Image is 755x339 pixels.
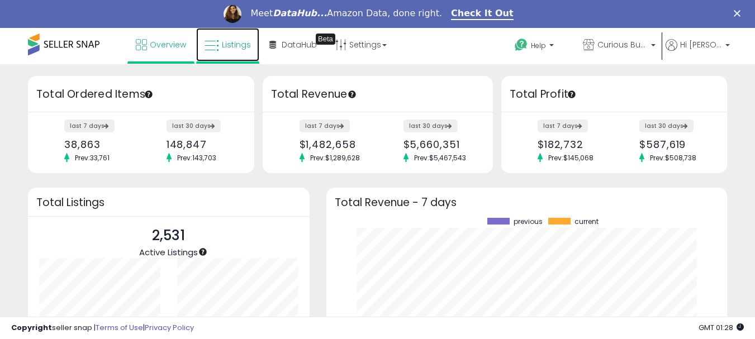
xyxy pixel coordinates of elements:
[567,89,577,99] div: Tooltip anchor
[64,120,115,132] label: last 7 days
[335,198,719,207] h3: Total Revenue - 7 days
[273,8,327,18] i: DataHub...
[11,322,52,333] strong: Copyright
[196,28,259,61] a: Listings
[11,323,194,333] div: seller snap | |
[172,153,222,163] span: Prev: 143,703
[666,39,730,64] a: Hi [PERSON_NAME]
[644,153,702,163] span: Prev: $508,738
[139,246,198,258] span: Active Listings
[224,5,241,23] img: Profile image for Georgie
[531,41,546,50] span: Help
[300,120,350,132] label: last 7 days
[639,120,694,132] label: last 30 days
[36,87,246,102] h3: Total Ordered Items
[282,39,317,50] span: DataHub
[734,10,745,17] div: Close
[145,322,194,333] a: Privacy Policy
[144,89,154,99] div: Tooltip anchor
[451,8,514,20] a: Check It Out
[538,120,588,132] label: last 7 days
[139,225,198,246] p: 2,531
[222,39,251,50] span: Listings
[150,39,186,50] span: Overview
[597,39,648,50] span: Curious Buy Nature
[250,8,442,19] div: Meet Amazon Data, done right.
[403,120,458,132] label: last 30 days
[347,89,357,99] div: Tooltip anchor
[64,139,132,150] div: 38,863
[538,139,606,150] div: $182,732
[36,198,301,207] h3: Total Listings
[327,28,395,61] a: Settings
[639,139,707,150] div: $587,619
[699,322,744,333] span: 2025-10-14 01:28 GMT
[96,322,143,333] a: Terms of Use
[261,28,325,61] a: DataHub
[305,153,365,163] span: Prev: $1,289,628
[514,218,543,226] span: previous
[510,87,719,102] h3: Total Profit
[514,38,528,52] i: Get Help
[574,218,599,226] span: current
[167,120,221,132] label: last 30 days
[198,247,208,257] div: Tooltip anchor
[409,153,472,163] span: Prev: $5,467,543
[574,28,664,64] a: Curious Buy Nature
[167,139,235,150] div: 148,847
[271,87,485,102] h3: Total Revenue
[543,153,599,163] span: Prev: $145,068
[403,139,473,150] div: $5,660,351
[506,30,573,64] a: Help
[300,139,369,150] div: $1,482,658
[69,153,115,163] span: Prev: 33,761
[127,28,194,61] a: Overview
[316,34,335,45] div: Tooltip anchor
[680,39,722,50] span: Hi [PERSON_NAME]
